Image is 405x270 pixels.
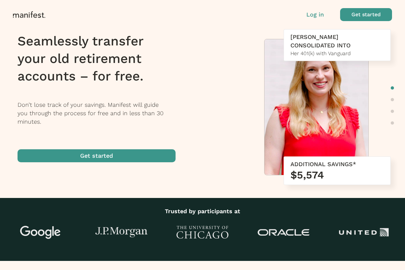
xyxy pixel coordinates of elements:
button: Log in [306,10,324,19]
img: Meredith [264,39,368,178]
h3: $5,574 [290,168,384,181]
img: Google [15,226,67,239]
div: Her 401(k) with Vanguard [290,50,384,57]
h1: Seamlessly transfer your old retirement accounts – for free. [18,32,184,85]
p: Don’t lose track of your savings. Manifest will guide you through the process for free and in les... [18,101,184,126]
div: [PERSON_NAME] CONSOLIDATED INTO [290,33,384,50]
img: Oracle [258,229,310,236]
button: Get started [340,8,392,21]
div: ADDITIONAL SAVINGS* [290,160,384,168]
button: Get started [18,149,176,162]
img: J.P Morgan [95,227,147,238]
img: University of Chicago [177,226,228,239]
